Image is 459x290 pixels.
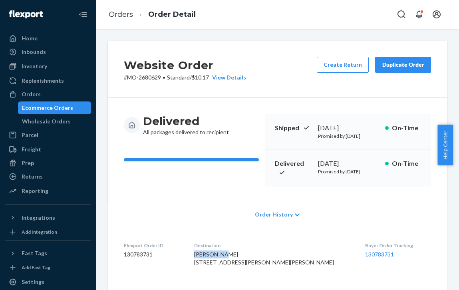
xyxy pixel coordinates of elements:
[429,6,445,22] button: Open account menu
[5,227,91,237] a: Add Integration
[392,123,421,133] p: On-Time
[275,159,311,177] p: Delivered
[5,74,91,87] a: Replenishments
[18,101,91,114] a: Ecommerce Orders
[5,129,91,141] a: Parcel
[5,170,91,183] a: Returns
[375,57,431,73] button: Duplicate Order
[22,90,41,98] div: Orders
[318,168,379,175] p: Promised by [DATE]
[392,159,421,168] p: On-Time
[109,10,133,19] a: Orders
[411,6,427,22] button: Open notifications
[209,73,246,81] button: View Details
[148,10,196,19] a: Order Detail
[124,242,181,249] dt: Flexport Order ID
[163,74,165,81] span: •
[5,157,91,169] a: Prep
[22,34,38,42] div: Home
[5,276,91,288] a: Settings
[167,74,190,81] span: Standard
[75,6,91,22] button: Close Navigation
[318,123,379,133] div: [DATE]
[382,61,424,69] div: Duplicate Order
[5,263,91,272] a: Add Fast Tag
[143,114,229,128] h3: Delivered
[194,242,352,249] dt: Destination
[22,278,44,286] div: Settings
[194,251,334,266] span: [PERSON_NAME] [STREET_ADDRESS][PERSON_NAME][PERSON_NAME]
[22,62,47,70] div: Inventory
[318,133,379,139] p: Promised by [DATE]
[318,159,379,168] div: [DATE]
[22,249,47,257] div: Fast Tags
[22,117,71,125] div: Wholesale Orders
[5,46,91,58] a: Inbounds
[5,211,91,224] button: Integrations
[5,143,91,156] a: Freight
[22,173,43,181] div: Returns
[5,185,91,197] a: Reporting
[5,88,91,101] a: Orders
[317,57,369,73] button: Create Return
[143,114,229,136] div: All packages delivered to recipient
[102,3,202,26] ol: breadcrumbs
[22,214,55,222] div: Integrations
[124,73,246,81] p: # MO-2680629 / $10.17
[124,57,246,73] h2: Website Order
[22,145,41,153] div: Freight
[275,123,311,133] p: Shipped
[22,104,73,112] div: Ecommerce Orders
[22,264,50,271] div: Add Fast Tag
[9,10,43,18] img: Flexport logo
[5,32,91,45] a: Home
[22,159,34,167] div: Prep
[22,187,48,195] div: Reporting
[22,131,38,139] div: Parcel
[255,211,293,218] span: Order History
[22,228,57,235] div: Add Integration
[5,247,91,260] button: Fast Tags
[365,242,431,249] dt: Buyer Order Tracking
[124,250,181,258] dd: 130783731
[22,48,46,56] div: Inbounds
[22,77,64,85] div: Replenishments
[365,251,394,258] a: 130783731
[5,60,91,73] a: Inventory
[393,6,409,22] button: Open Search Box
[437,125,453,165] button: Help Center
[18,115,91,128] a: Wholesale Orders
